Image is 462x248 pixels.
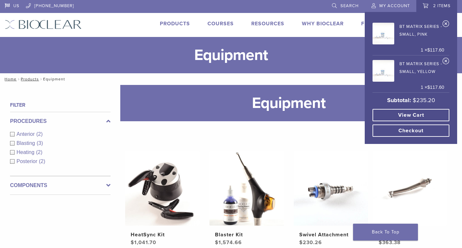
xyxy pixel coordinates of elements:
[387,97,411,104] strong: Subtotal:
[427,85,444,90] bdi: 117.60
[379,239,401,246] bdi: 363.38
[294,151,368,246] a: Swivel AttachmentSwivel Attachment $230.26
[10,101,111,109] h4: Filter
[215,231,278,239] h2: Blaster Kit
[294,151,368,226] img: Swivel Attachment
[17,77,21,81] span: /
[215,239,242,246] bdi: 1,574.66
[125,151,200,226] img: HeatSync Kit
[427,47,444,53] bdi: 117.60
[160,20,190,27] a: Products
[37,140,43,146] span: (3)
[207,20,234,27] a: Courses
[120,85,457,121] h1: Equipment
[17,140,37,146] span: Blasting
[17,131,36,137] span: Anterior
[379,3,410,8] span: My Account
[443,57,449,67] a: Remove BT Matrix Series - Small, Yellow from cart
[373,124,449,137] a: Checkout
[3,77,17,81] a: Home
[299,239,322,246] bdi: 230.26
[39,77,43,81] span: /
[427,47,430,53] span: $
[433,3,451,8] span: 2 items
[215,239,219,246] span: $
[373,151,447,226] img: Blaster Tip
[340,3,359,8] span: Search
[373,151,447,246] a: Blaster TipBlaster Tip $363.38
[413,97,416,104] span: $
[36,131,43,137] span: (2)
[413,97,435,104] bdi: 235.20
[353,224,418,241] a: Back To Top
[39,159,45,164] span: (2)
[361,20,404,27] a: Find A Doctor
[373,60,394,82] img: BT Matrix Series - Small, Yellow
[443,20,449,30] a: Remove BT Matrix Series - Small, Pink from cart
[125,151,200,246] a: HeatSync KitHeatSync Kit $1,041.70
[299,231,362,239] h2: Swivel Attachment
[131,231,194,239] h2: HeatSync Kit
[36,149,42,155] span: (2)
[421,47,444,54] span: 1 ×
[373,23,394,44] img: BT Matrix Series - Small, Pink
[299,239,303,246] span: $
[17,149,36,155] span: Heating
[373,21,444,44] a: BT Matrix Series - Small, Pink
[131,239,134,246] span: $
[5,20,82,29] img: Bioclear
[251,20,284,27] a: Resources
[10,182,111,189] label: Components
[209,151,284,246] a: Blaster KitBlaster Kit $1,574.66
[302,20,344,27] a: Why Bioclear
[131,239,156,246] bdi: 1,041.70
[10,117,111,125] label: Procedures
[427,85,430,90] span: $
[379,239,382,246] span: $
[17,159,39,164] span: Posterior
[373,58,444,82] a: BT Matrix Series - Small, Yellow
[21,77,39,81] a: Products
[373,109,449,121] a: View cart
[421,84,444,91] span: 1 ×
[209,151,284,226] img: Blaster Kit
